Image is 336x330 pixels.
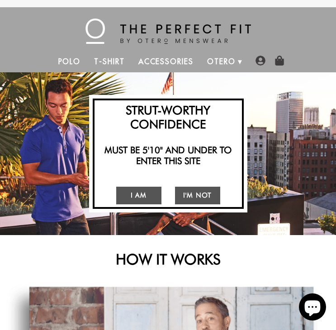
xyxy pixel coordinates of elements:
h2: Strut-Worthy Confidence [97,103,239,131]
a: Accessories [132,51,200,72]
a: T-Shirt [87,51,131,72]
img: shopping-bag-icon.png [274,56,284,66]
inbox-online-store-chat: Shopify online store chat [296,293,329,323]
img: user-account-icon.png [256,56,265,66]
a: I Am [116,187,161,204]
a: Polo [52,51,88,72]
h2: HOW IT WORKS [10,251,326,268]
a: Otero [200,51,242,72]
a: I'm Not [175,187,220,204]
img: The Perfect Fit - by Otero Menswear - Logo [85,19,251,44]
h2: Must be 5'10" and under to enter this site [97,145,239,166]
